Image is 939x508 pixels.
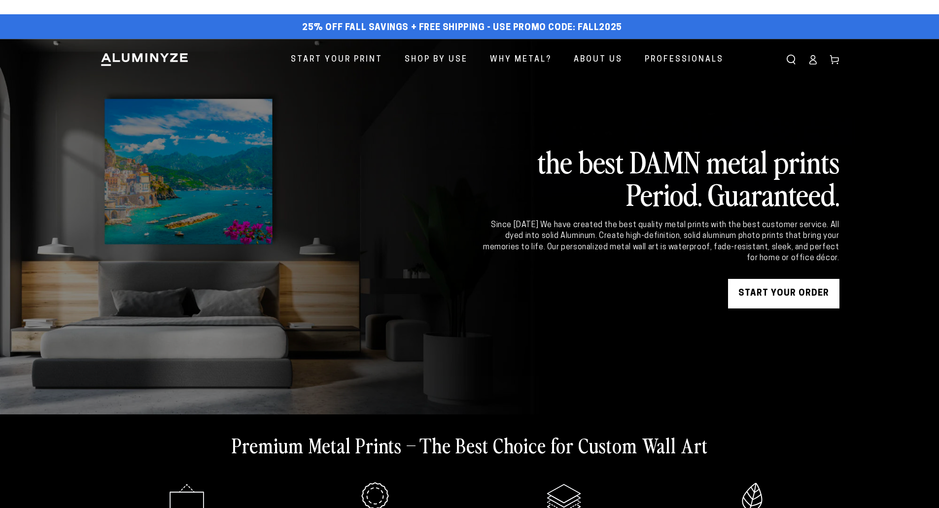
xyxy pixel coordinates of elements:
a: Professionals [637,47,731,73]
span: About Us [574,53,623,67]
a: START YOUR Order [728,279,839,308]
span: Start Your Print [291,53,383,67]
div: Since [DATE] We have created the best quality metal prints with the best customer service. All dy... [482,220,839,264]
a: Shop By Use [397,47,475,73]
a: Start Your Print [283,47,390,73]
h2: the best DAMN metal prints Period. Guaranteed. [482,145,839,210]
span: 25% off FALL Savings + Free Shipping - Use Promo Code: FALL2025 [302,23,622,34]
span: Why Metal? [490,53,552,67]
h2: Premium Metal Prints – The Best Choice for Custom Wall Art [232,432,708,458]
span: Professionals [645,53,724,67]
span: Shop By Use [405,53,468,67]
a: About Us [566,47,630,73]
img: Aluminyze [100,52,189,67]
summary: Search our site [780,49,802,70]
a: Why Metal? [483,47,559,73]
